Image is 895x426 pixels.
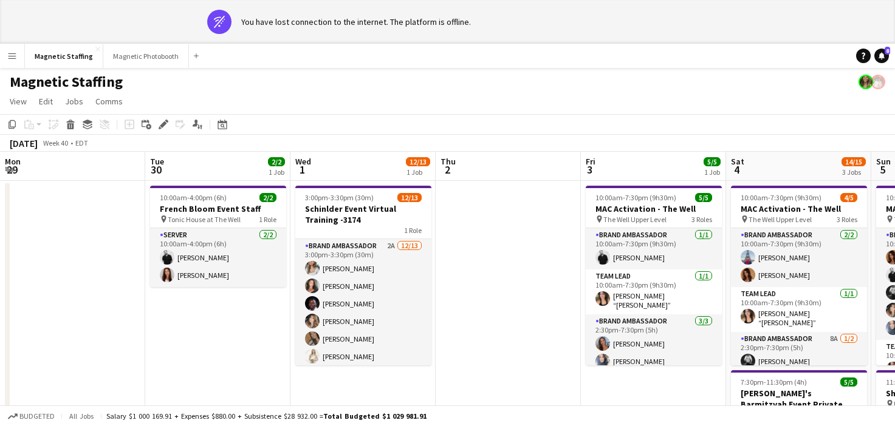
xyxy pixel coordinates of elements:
span: 5/5 [695,193,712,202]
span: 30 [148,163,164,177]
app-card-role: Team Lead1/110:00am-7:30pm (9h30m)[PERSON_NAME] “[PERSON_NAME]” [PERSON_NAME] [586,269,722,314]
h3: French Bloom Event Staff [150,203,286,214]
span: Jobs [65,96,83,107]
app-job-card: 3:00pm-3:30pm (30m)12/13Schinlder Event Virtual Training -31741 RoleBrand Ambassador2A12/133:00pm... [295,186,431,365]
span: 2/2 [268,157,285,166]
span: 4/5 [840,193,857,202]
span: The Well Upper Level [749,215,812,224]
span: Total Budgeted $1 029 981.91 [323,411,427,421]
h3: Schinlder Event Virtual Training -3174 [295,203,431,225]
div: 1 Job [704,167,720,177]
div: Salary $1 000 169.91 + Expenses $880.00 + Subsistence $28 932.00 = [106,411,427,421]
span: 3 Roles [837,215,857,224]
span: 1 [293,163,311,177]
div: [DATE] [10,137,38,149]
app-user-avatar: Kara & Monika [871,75,885,89]
span: Mon [5,156,21,167]
app-card-role: Brand Ambassador3/32:30pm-7:30pm (5h)[PERSON_NAME][PERSON_NAME] [586,314,722,391]
h3: [PERSON_NAME]'s Barmitzvah Event Private Residence 3648 [731,388,867,410]
span: Sun [876,156,891,167]
a: Jobs [60,93,88,109]
h1: Magnetic Staffing [10,73,123,91]
span: 2 [439,163,456,177]
span: 10:00am-7:30pm (9h30m) [595,193,676,202]
span: 3 Roles [691,215,712,224]
span: 2/2 [259,193,276,202]
button: Magnetic Staffing [25,44,103,68]
app-user-avatar: Bianca Fantauzzi [859,75,873,89]
a: 8 [874,49,889,63]
app-card-role: Brand Ambassador2/210:00am-7:30pm (9h30m)[PERSON_NAME][PERSON_NAME] [731,228,867,287]
span: 12/13 [406,157,430,166]
h3: MAC Activation - The Well [586,203,722,214]
span: All jobs [67,411,96,421]
div: 3 Jobs [842,167,865,177]
h3: MAC Activation - The Well [731,203,867,214]
span: 14/15 [842,157,866,166]
app-job-card: 10:00am-7:30pm (9h30m)4/5MAC Activation - The Well The Well Upper Level3 RolesBrand Ambassador2/2... [731,186,867,365]
span: 7:30pm-11:30pm (4h) [741,377,807,387]
span: 1 Role [404,226,422,235]
app-job-card: 10:00am-7:30pm (9h30m)5/5MAC Activation - The Well The Well Upper Level3 RolesBrand Ambassador1/1... [586,186,722,365]
span: 8 [885,47,890,55]
span: 4 [729,163,744,177]
span: The Well Upper Level [603,215,667,224]
span: 10:00am-7:30pm (9h30m) [741,193,821,202]
span: Budgeted [19,412,55,421]
app-job-card: 10:00am-4:00pm (6h)2/2French Bloom Event Staff Tonic House at The Well1 RoleServer2/210:00am-4:00... [150,186,286,287]
span: 12/13 [397,193,422,202]
span: 5/5 [704,157,721,166]
app-card-role: Brand Ambassador8A1/22:30pm-7:30pm (5h)[PERSON_NAME] [731,332,867,391]
div: You have lost connection to the internet. The platform is offline. [241,16,471,27]
button: Budgeted [6,410,57,423]
app-card-role: Server2/210:00am-4:00pm (6h)[PERSON_NAME][PERSON_NAME] [150,228,286,287]
span: 5/5 [840,377,857,387]
span: 3 [584,163,595,177]
span: 3:00pm-3:30pm (30m) [305,193,374,202]
span: Thu [441,156,456,167]
div: 1 Job [269,167,284,177]
span: 10:00am-4:00pm (6h) [160,193,227,202]
span: 29 [3,163,21,177]
a: View [5,93,32,109]
span: Sat [731,156,744,167]
span: Tonic House at The Well [168,215,241,224]
a: Comms [91,93,128,109]
span: Fri [586,156,595,167]
button: Magnetic Photobooth [103,44,189,68]
span: Wed [295,156,311,167]
span: 1 Role [259,215,276,224]
div: 1 Job [406,167,430,177]
span: Comms [95,96,123,107]
span: 5 [874,163,891,177]
span: Week 40 [40,138,70,147]
app-card-role: Team Lead1/110:00am-7:30pm (9h30m)[PERSON_NAME] “[PERSON_NAME]” [PERSON_NAME] [731,287,867,332]
div: EDT [75,138,88,147]
span: Tue [150,156,164,167]
app-card-role: Brand Ambassador1/110:00am-7:30pm (9h30m)[PERSON_NAME] [586,228,722,269]
span: View [10,96,27,107]
a: Edit [34,93,58,109]
span: Edit [39,96,53,107]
